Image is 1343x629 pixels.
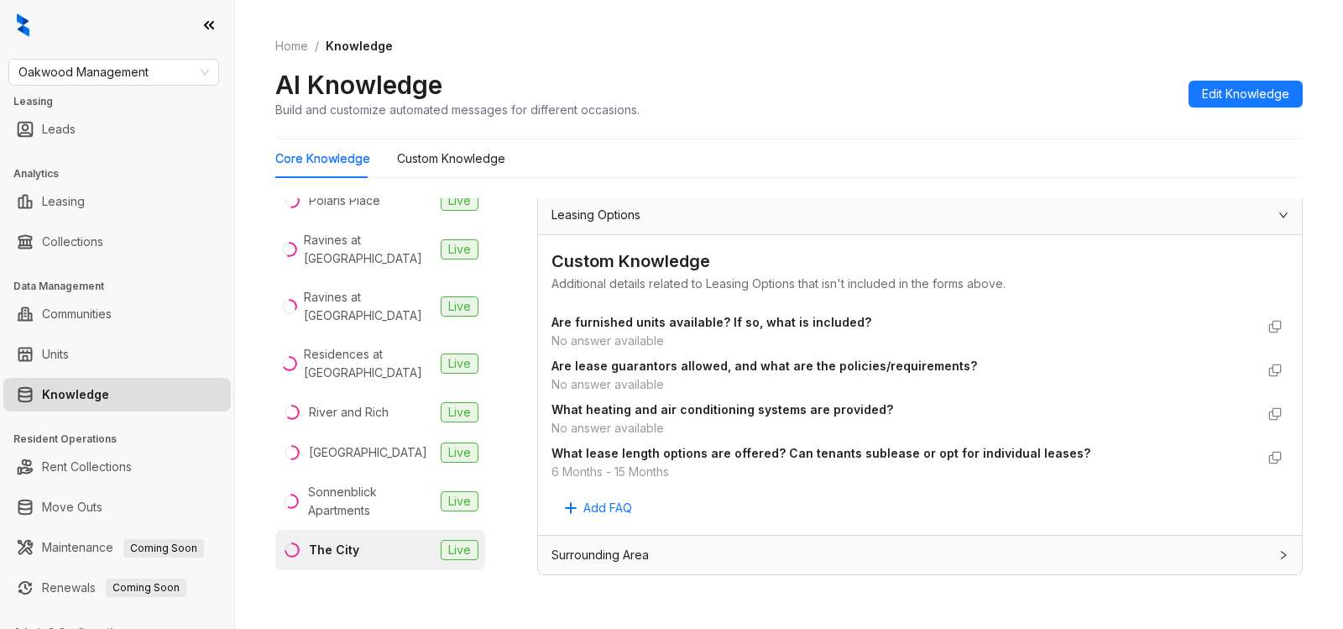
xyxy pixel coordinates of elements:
[42,571,186,605] a: RenewalsComing Soon
[1189,81,1303,107] button: Edit Knowledge
[42,297,112,331] a: Communities
[42,450,132,484] a: Rent Collections
[551,332,1255,350] div: No answer available
[3,490,231,524] li: Move Outs
[441,354,478,374] span: Live
[551,275,1288,293] div: Additional details related to Leasing Options that isn't included in the forms above.
[551,419,1255,438] div: No answer available
[551,315,871,329] strong: Are furnished units available? If so, what is included?
[326,39,393,53] span: Knowledge
[315,37,319,55] li: /
[441,540,478,560] span: Live
[3,113,231,146] li: Leads
[1278,210,1288,220] span: expanded
[441,402,478,422] span: Live
[13,432,234,447] h3: Resident Operations
[583,499,632,517] span: Add FAQ
[551,402,893,417] strong: What heating and air conditioning systems are provided?
[304,345,434,382] div: Residences at [GEOGRAPHIC_DATA]
[275,149,370,168] div: Core Knowledge
[13,279,234,294] h3: Data Management
[106,579,186,597] span: Coming Soon
[441,296,478,317] span: Live
[1202,85,1289,103] span: Edit Knowledge
[3,225,231,259] li: Collections
[551,375,1255,394] div: No answer available
[3,450,231,484] li: Rent Collections
[3,338,231,371] li: Units
[441,491,478,511] span: Live
[441,443,478,463] span: Live
[551,249,1288,275] div: Custom Knowledge
[397,149,505,168] div: Custom Knowledge
[538,196,1302,234] div: Leasing Options
[42,113,76,146] a: Leads
[275,101,640,118] div: Build and customize automated messages for different occasions.
[3,297,231,331] li: Communities
[308,483,434,520] div: Sonnenblick Apartments
[42,490,102,524] a: Move Outs
[3,378,231,411] li: Knowledge
[441,239,478,259] span: Live
[13,94,234,109] h3: Leasing
[17,13,29,37] img: logo
[1278,550,1288,560] span: collapsed
[123,539,204,558] span: Coming Soon
[309,541,359,559] div: The City
[551,359,977,373] strong: Are lease guarantors allowed, and what are the policies/requirements?
[3,571,231,605] li: Renewals
[42,378,109,411] a: Knowledge
[551,463,1255,481] div: 6 Months - 15 Months
[13,166,234,181] h3: Analytics
[551,546,649,564] span: Surrounding Area
[538,536,1302,574] div: Surrounding Area
[42,338,69,371] a: Units
[441,191,478,211] span: Live
[42,225,103,259] a: Collections
[551,206,640,224] span: Leasing Options
[551,495,645,522] button: Add FAQ
[304,231,434,268] div: Ravines at [GEOGRAPHIC_DATA]
[551,446,1090,460] strong: What lease length options are offered? Can tenants sublease or opt for individual leases?
[3,185,231,218] li: Leasing
[275,69,442,101] h2: AI Knowledge
[18,60,209,85] span: Oakwood Management
[309,443,427,462] div: [GEOGRAPHIC_DATA]
[272,37,311,55] a: Home
[304,288,434,325] div: Ravines at [GEOGRAPHIC_DATA]
[42,185,85,218] a: Leasing
[309,191,380,210] div: Polaris Place
[3,531,231,564] li: Maintenance
[309,403,389,422] div: River and Rich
